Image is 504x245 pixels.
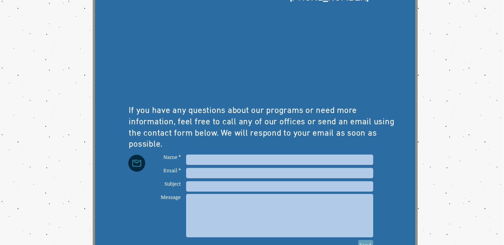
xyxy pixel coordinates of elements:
[161,194,181,200] span: Message
[164,154,181,160] span: Name *
[165,180,181,187] span: Subject
[129,106,395,150] span: If you have any questions about our programs or need more information, feel free to call any of o...
[121,17,242,94] iframe: Google Maps
[269,17,390,94] iframe: Google Maps
[164,167,181,174] span: Email *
